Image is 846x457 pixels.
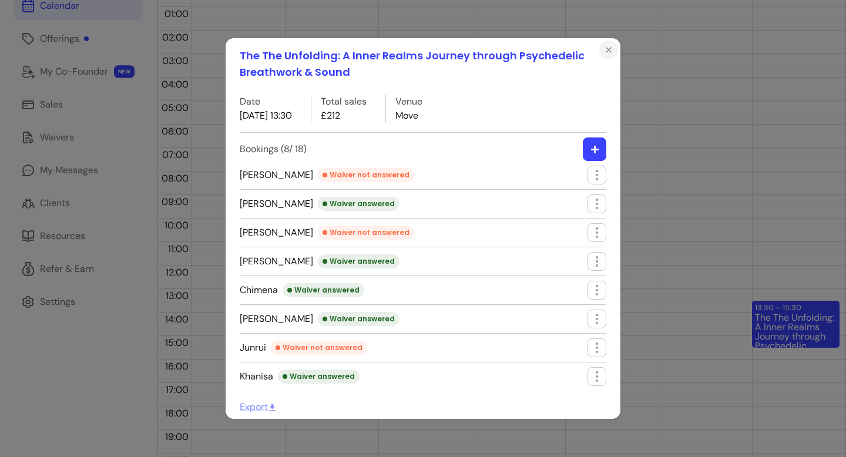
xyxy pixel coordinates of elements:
label: Bookings ( 8 / 18 ) [240,142,307,156]
p: £212 [321,109,367,123]
span: [PERSON_NAME] [240,197,399,211]
div: Waiver answered [318,254,399,268]
span: [PERSON_NAME] [240,226,414,240]
div: Waiver answered [278,369,360,384]
div: Waiver answered [318,197,399,211]
span: [PERSON_NAME] [240,168,414,182]
div: Waiver not answered [318,226,414,240]
div: Waiver answered [318,312,399,326]
label: Total sales [321,95,367,109]
button: Close [599,41,618,59]
div: Waiver not answered [271,341,367,355]
span: Export [240,401,277,413]
span: Khanisa [240,369,360,384]
span: [PERSON_NAME] [240,312,399,326]
span: Chimena [240,283,364,297]
span: [PERSON_NAME] [240,254,399,268]
div: Waiver not answered [318,168,414,182]
label: Date [240,95,292,109]
p: Move [395,109,422,123]
div: Waiver answered [283,283,364,297]
p: [DATE] 13:30 [240,109,292,123]
label: Venue [395,95,422,109]
span: Junrui [240,341,367,355]
h1: The The Unfolding: A Inner Realms Journey through Psychedelic Breathwork & Sound [240,48,606,80]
